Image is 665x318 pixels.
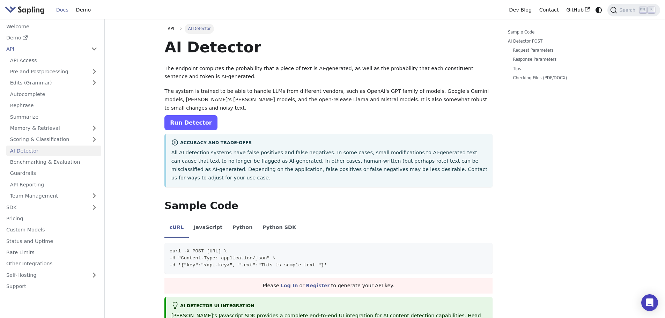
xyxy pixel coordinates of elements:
[87,44,101,54] button: Collapse sidebar category 'API'
[513,75,600,81] a: Checking Files (PDF/DOCX)
[508,29,603,36] a: Sample Code
[170,256,275,261] span: -H "Content-Type: application/json" \
[171,149,488,182] p: All AI detection systems have false positives and false negatives. In some cases, small modificat...
[164,24,177,34] a: API
[306,283,330,288] a: Register
[164,38,493,57] h1: AI Detector
[6,179,101,190] a: API Reporting
[189,219,228,238] li: JavaScript
[6,191,101,201] a: Team Management
[164,219,189,238] li: cURL
[2,202,87,212] a: SDK
[170,262,327,268] span: -d '{"key":"<api-key>", "text":"This is sample text."}'
[164,115,217,130] a: Run Detector
[171,139,488,147] div: Accuracy and Trade-offs
[2,225,101,235] a: Custom Models
[513,66,600,72] a: Tips
[2,214,101,224] a: Pricing
[2,44,87,54] a: API
[171,302,488,310] div: AI Detector UI integration
[505,5,535,15] a: Dev Blog
[164,200,493,212] h2: Sample Code
[168,26,174,31] span: API
[2,281,101,291] a: Support
[508,38,603,45] a: AI Detector POST
[513,56,600,63] a: Response Parameters
[594,5,604,15] button: Switch between dark and light mode (currently system mode)
[72,5,95,15] a: Demo
[607,4,660,16] button: Search (Ctrl+K)
[6,89,101,99] a: Autocomplete
[6,134,101,145] a: Scoring & Classification
[87,202,101,212] button: Expand sidebar category 'SDK'
[2,259,101,269] a: Other Integrations
[535,5,563,15] a: Contact
[185,24,214,34] span: AI Detector
[164,24,493,34] nav: Breadcrumbs
[258,219,301,238] li: Python SDK
[6,55,101,65] a: API Access
[164,278,493,294] div: Please or to generate your API key.
[6,112,101,122] a: Summarize
[170,249,227,254] span: curl -X POST [URL] \
[164,65,493,81] p: The endpoint computes the probability that a piece of text is AI-generated, as well as the probab...
[513,47,600,54] a: Request Parameters
[164,87,493,112] p: The system is trained to be able to handle LLMs from different vendors, such as OpenAI's GPT fami...
[648,7,655,13] kbd: K
[2,236,101,246] a: Status and Uptime
[2,270,101,280] a: Self-Hosting
[228,219,258,238] li: Python
[6,67,101,77] a: Pre and Postprocessing
[6,101,101,111] a: Rephrase
[641,294,658,311] div: Open Intercom Messenger
[617,7,640,13] span: Search
[52,5,72,15] a: Docs
[6,157,101,167] a: Benchmarking & Evaluation
[6,78,101,88] a: Edits (Grammar)
[5,5,47,15] a: Sapling.ai
[6,123,101,133] a: Memory & Retrieval
[2,21,101,31] a: Welcome
[2,247,101,258] a: Rate Limits
[6,168,101,178] a: Guardrails
[2,33,101,43] a: Demo
[562,5,593,15] a: GitHub
[281,283,298,288] a: Log In
[6,146,101,156] a: AI Detector
[5,5,45,15] img: Sapling.ai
